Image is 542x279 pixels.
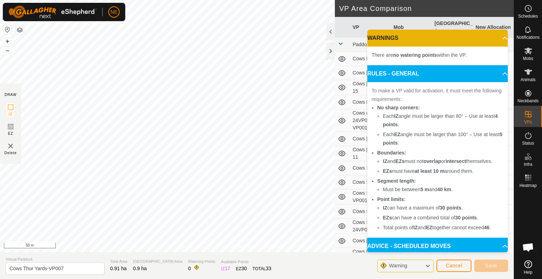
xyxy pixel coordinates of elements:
[353,42,379,47] span: Paddock 15
[432,17,473,38] th: [GEOGRAPHIC_DATA] Area
[372,52,466,58] span: There are within the VP.
[229,243,255,249] a: Privacy Policy
[367,242,451,250] span: ADVICE - SCHEDULED MOVES
[133,266,147,271] span: 0.9 ha
[3,25,12,34] button: Reset Map
[188,266,191,271] span: 0
[383,158,387,164] b: IZ
[225,266,230,271] span: 17
[8,6,97,18] img: Gallagher Logo
[524,162,532,166] span: Infra
[383,168,392,174] b: EZs
[6,142,15,150] img: VP
[350,95,391,109] td: Cows Mon 18
[445,158,466,164] b: intersect
[514,257,542,277] a: Help
[415,168,444,174] b: at least 10 m
[474,260,508,272] button: Save
[350,80,391,95] td: Cows [DATE] 15
[350,248,391,263] td: Cows [DATE] 10
[5,150,17,156] span: Delete
[383,215,392,220] b: EZs
[394,113,398,119] b: IZ
[350,66,391,80] td: Cows [DATE]
[6,256,104,262] span: Virtual Paddock
[367,69,419,78] span: RULES - GENERAL
[367,82,508,237] p-accordion-content: RULES - GENERAL
[372,88,502,102] span: To make a VP valid for activation, it must meet the following requirements:
[389,263,407,268] span: Warning
[484,225,489,230] b: 46
[383,157,504,165] li: and must not or themselves.
[383,185,504,194] li: Must be between and .
[377,178,416,184] b: Segment length:
[188,259,215,265] span: Watering Points
[437,187,451,192] b: 40 km
[350,189,391,205] td: Cows Sat23-VP001
[383,112,504,129] li: Each angle must be larger than 80° – Use at least .
[524,270,532,274] span: Help
[350,17,391,38] th: VP
[522,141,534,145] span: Status
[367,30,508,47] p-accordion-header: WARNINGS
[110,8,117,16] span: NE
[266,266,271,271] span: 33
[377,150,406,156] b: Boundaries:
[519,183,537,188] span: Heatmap
[253,265,271,272] div: TOTAL
[350,132,391,146] td: Cows [DATE]
[377,105,420,110] b: No sharp corners:
[350,234,391,248] td: Cows [DATE]
[350,175,391,189] td: Cows Sat 16
[394,132,401,137] b: EZ
[393,52,437,58] b: no watering points
[367,47,508,65] p-accordion-content: WARNINGS
[8,131,13,136] span: EZ
[473,17,514,38] th: New Allocation
[426,225,432,230] b: EZ
[241,266,247,271] span: 30
[367,238,508,255] p-accordion-header: ADVICE - SCHEDULED MOVES
[518,237,539,258] a: Open chat
[455,215,477,220] b: 30 points
[391,17,432,38] th: Mob
[413,225,417,230] b: IZ
[440,205,461,211] b: 30 points
[383,223,504,232] li: Total points of and together cannot exceed .
[3,46,12,55] button: –
[339,4,514,13] h2: VP Area Comparison
[524,120,532,124] span: VPs
[520,78,536,82] span: Animals
[221,259,271,265] span: Available Points
[236,265,247,272] div: EZ
[110,266,127,271] span: 0.91 ha
[350,161,391,175] td: Cows Sat
[350,205,391,219] td: Cows Sun 17
[518,14,538,18] span: Schedules
[133,259,182,265] span: [GEOGRAPHIC_DATA] Area
[423,158,441,164] b: overlap
[383,213,504,222] li: can have a combined total of .
[110,259,127,265] span: Total Area
[9,111,13,117] span: IZ
[485,263,497,268] span: Save
[367,65,508,82] p-accordion-header: RULES - GENERAL
[16,26,24,34] button: Map Layers
[350,146,391,161] td: Cows [DATE] 11
[383,132,502,146] b: 5 points
[383,113,498,127] b: 4 points
[436,260,471,272] button: Cancel
[3,37,12,46] button: +
[517,99,538,103] span: Neckbands
[350,109,391,132] td: Cows mon 24VP002-VP001
[5,92,17,97] div: DRAW
[350,52,391,66] td: Cows Fri 22
[446,263,462,268] span: Cancel
[383,130,504,147] li: Each angle must be larger than 100° – Use at least .
[367,34,398,42] span: WARNINGS
[221,265,230,272] div: IZ
[377,196,405,202] b: Point limits:
[383,167,504,175] li: must have around them.
[383,204,504,212] li: can have a maximum of .
[396,158,405,164] b: EZs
